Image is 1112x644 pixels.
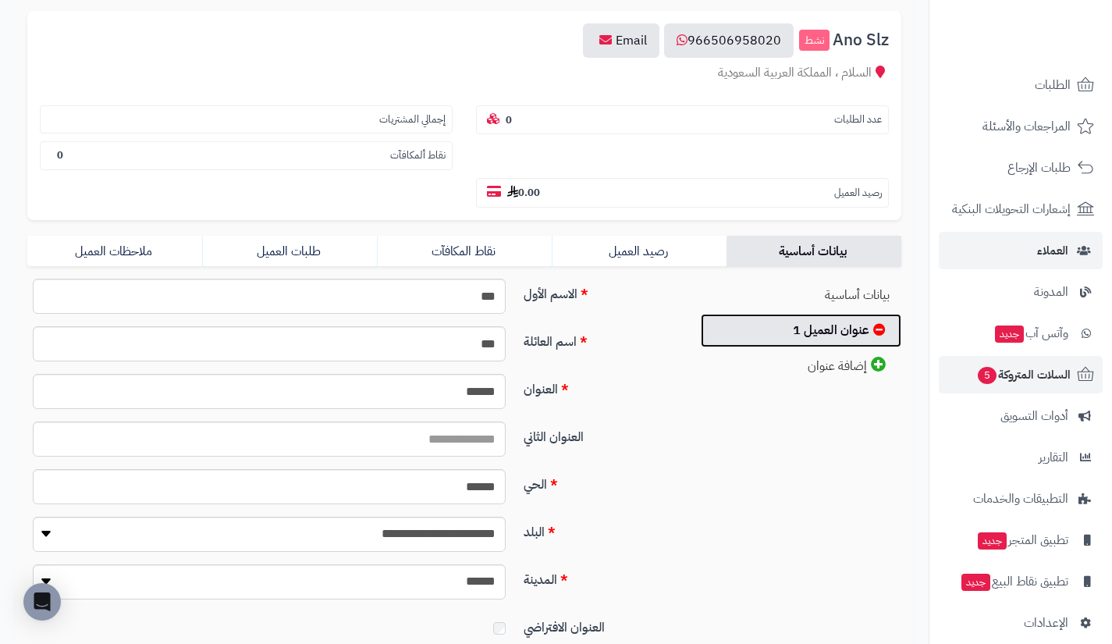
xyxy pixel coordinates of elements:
[507,185,540,200] b: 0.00
[517,469,683,494] label: الحي
[973,488,1068,510] span: التطبيقات والخدمات
[517,612,683,637] label: العنوان الافتراضي
[1000,405,1068,427] span: أدوات التسويق
[701,349,902,383] a: إضافة عنوان
[978,532,1007,550] span: جديد
[833,31,889,49] span: Ano Slz
[27,236,202,267] a: ملاحظات العميل
[978,367,997,384] span: 5
[517,279,683,304] label: الاسم الأول
[1035,74,1071,96] span: الطلبات
[834,112,882,127] small: عدد الطلبات
[939,521,1103,559] a: تطبيق المتجرجديد
[799,30,830,52] small: نشط
[952,198,1071,220] span: إشعارات التحويلات البنكية
[517,326,683,351] label: اسم العائلة
[202,236,377,267] a: طلبات العميل
[517,564,683,589] label: المدينة
[40,64,889,82] div: السلام ، المملكة العربية السعودية
[1024,612,1068,634] span: الإعدادات
[976,364,1071,386] span: السلات المتروكة
[939,315,1103,352] a: وآتس آبجديد
[993,322,1068,344] span: وآتس آب
[961,574,990,591] span: جديد
[1039,447,1068,468] span: التقارير
[727,236,901,267] a: بيانات أساسية
[23,583,61,621] div: Open Intercom Messenger
[834,186,882,201] small: رصيد العميل
[506,112,512,127] b: 0
[939,356,1103,393] a: السلات المتروكة5
[960,571,1068,592] span: تطبيق نقاط البيع
[939,66,1103,104] a: الطلبات
[377,236,552,267] a: نقاط المكافآت
[701,314,902,347] a: عنوان العميل 1
[1037,240,1068,262] span: العملاء
[379,112,446,127] small: إجمالي المشتريات
[552,236,727,267] a: رصيد العميل
[517,374,683,399] label: العنوان
[939,149,1103,187] a: طلبات الإرجاع
[390,148,446,163] small: نقاط ألمكافآت
[583,23,659,58] a: Email
[939,439,1103,476] a: التقارير
[517,422,683,447] label: العنوان الثاني
[517,517,683,542] label: البلد
[939,273,1103,311] a: المدونة
[976,529,1068,551] span: تطبيق المتجر
[939,190,1103,228] a: إشعارات التحويلات البنكية
[1007,157,1071,179] span: طلبات الإرجاع
[57,148,63,162] b: 0
[939,563,1103,600] a: تطبيق نقاط البيعجديد
[982,116,1071,137] span: المراجعات والأسئلة
[1034,281,1068,303] span: المدونة
[939,108,1103,145] a: المراجعات والأسئلة
[701,279,902,312] a: بيانات أساسية
[939,232,1103,269] a: العملاء
[939,480,1103,518] a: التطبيقات والخدمات
[939,604,1103,642] a: الإعدادات
[664,23,794,58] a: 966506958020
[939,397,1103,435] a: أدوات التسويق
[995,326,1024,343] span: جديد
